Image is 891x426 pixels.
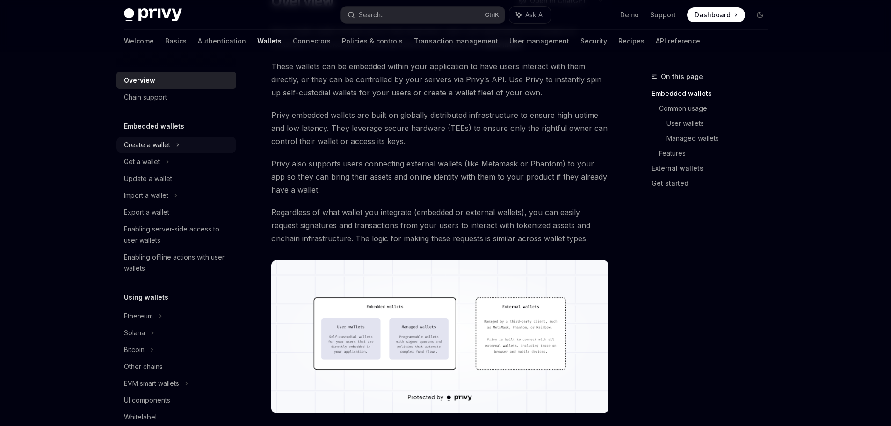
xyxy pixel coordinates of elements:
a: External wallets [652,161,775,176]
div: Create a wallet [124,139,170,151]
div: Search... [359,9,385,21]
a: UI components [116,392,236,409]
a: Basics [165,30,187,52]
div: EVM smart wallets [124,378,179,389]
span: Privy embedded wallets are built on globally distributed infrastructure to ensure high uptime and... [271,108,608,148]
a: Get started [652,176,775,191]
span: Ask AI [525,10,544,20]
img: images/walletoverview.png [271,260,608,413]
a: User management [509,30,569,52]
a: Enabling offline actions with user wallets [116,249,236,277]
a: Enabling server-side access to user wallets [116,221,236,249]
a: Support [650,10,676,20]
span: Regardless of what wallet you integrate (embedded or external wallets), you can easily request si... [271,206,608,245]
a: Export a wallet [116,204,236,221]
a: User wallets [666,116,775,131]
div: Whitelabel [124,412,157,423]
a: Connectors [293,30,331,52]
span: Privy also supports users connecting external wallets (like Metamask or Phantom) to your app so t... [271,157,608,196]
div: Import a wallet [124,190,168,201]
div: Get a wallet [124,156,160,167]
a: Common usage [659,101,775,116]
a: Chain support [116,89,236,106]
a: Authentication [198,30,246,52]
a: Update a wallet [116,170,236,187]
a: Whitelabel [116,409,236,426]
h5: Embedded wallets [124,121,184,132]
span: Ctrl K [485,11,499,19]
a: Security [580,30,607,52]
span: Dashboard [695,10,731,20]
div: Other chains [124,361,163,372]
a: Recipes [618,30,645,52]
a: API reference [656,30,700,52]
a: Demo [620,10,639,20]
div: Enabling server-side access to user wallets [124,224,231,246]
a: Wallets [257,30,282,52]
a: Overview [116,72,236,89]
span: These wallets can be embedded within your application to have users interact with them directly, ... [271,60,608,99]
a: Welcome [124,30,154,52]
a: Managed wallets [666,131,775,146]
a: Other chains [116,358,236,375]
div: Update a wallet [124,173,172,184]
div: Enabling offline actions with user wallets [124,252,231,274]
a: Policies & controls [342,30,403,52]
img: dark logo [124,8,182,22]
a: Dashboard [687,7,745,22]
button: Ask AI [509,7,551,23]
a: Features [659,146,775,161]
button: Toggle dark mode [753,7,768,22]
div: Ethereum [124,310,153,322]
a: Embedded wallets [652,86,775,101]
div: Overview [124,75,155,86]
button: Search...CtrlK [341,7,505,23]
h5: Using wallets [124,292,168,303]
div: Chain support [124,92,167,103]
div: Solana [124,327,145,339]
div: UI components [124,395,170,406]
div: Bitcoin [124,344,145,355]
span: On this page [661,71,703,82]
a: Transaction management [414,30,498,52]
div: Export a wallet [124,207,169,218]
